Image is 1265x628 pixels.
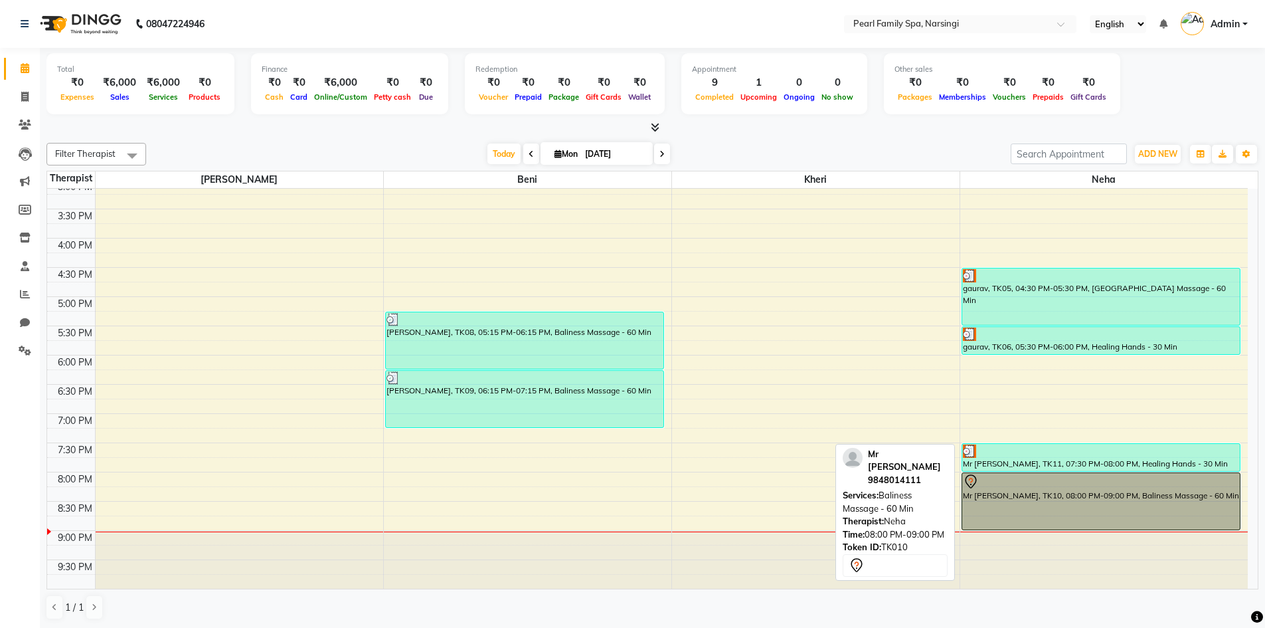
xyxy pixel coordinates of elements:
img: profile [843,448,863,468]
input: Search Appointment [1011,144,1127,164]
div: ₹0 [1067,75,1110,90]
span: Completed [692,92,737,102]
div: ₹0 [1029,75,1067,90]
div: ₹0 [582,75,625,90]
div: ₹0 [625,75,654,90]
div: ₹6,000 [141,75,185,90]
span: Sales [107,92,133,102]
div: ₹0 [894,75,936,90]
span: Filter Therapist [55,148,116,159]
span: Petty cash [371,92,414,102]
div: Mr [PERSON_NAME], TK11, 07:30 PM-08:00 PM, Healing Hands - 30 Min [962,444,1240,471]
div: 9:30 PM [55,560,95,574]
div: [PERSON_NAME], TK08, 05:15 PM-06:15 PM, Baliness Massage - 60 Min [386,312,663,369]
b: 08047224946 [146,5,205,43]
span: Neha [960,171,1248,188]
div: 6:30 PM [55,385,95,399]
div: 5:30 PM [55,326,95,340]
div: TK010 [843,541,948,554]
span: Online/Custom [311,92,371,102]
div: Other sales [894,64,1110,75]
div: 0 [780,75,818,90]
div: 9:00 PM [55,531,95,545]
span: 1 / 1 [65,601,84,615]
div: Redemption [475,64,654,75]
span: Admin [1211,17,1240,31]
div: gaurav, TK06, 05:30 PM-06:00 PM, Healing Hands - 30 Min [962,327,1240,354]
div: 6:00 PM [55,356,95,369]
div: Finance [262,64,438,75]
span: Package [545,92,582,102]
span: Baliness Massage - 60 Min [843,490,914,514]
span: Services: [843,490,879,500]
div: 7:00 PM [55,414,95,428]
div: ₹0 [989,75,1029,90]
span: Token ID: [843,542,881,552]
div: gaurav, TK05, 04:30 PM-05:30 PM, [GEOGRAPHIC_DATA] Massage - 60 Min [962,268,1240,325]
span: Kheri [672,171,960,188]
span: beni [384,171,671,188]
img: logo [34,5,125,43]
span: Gift Cards [582,92,625,102]
span: Prepaid [511,92,545,102]
div: 9 [692,75,737,90]
div: 0 [818,75,857,90]
span: Mr [PERSON_NAME] [868,449,941,472]
span: Upcoming [737,92,780,102]
span: Services [145,92,181,102]
div: 8:30 PM [55,502,95,516]
span: Products [185,92,224,102]
div: 3:30 PM [55,209,95,223]
span: [PERSON_NAME] [96,171,383,188]
div: ₹0 [936,75,989,90]
span: Memberships [936,92,989,102]
span: ADD NEW [1138,149,1177,159]
span: Vouchers [989,92,1029,102]
span: Time: [843,529,865,540]
div: 4:30 PM [55,268,95,282]
span: Card [287,92,311,102]
span: Mon [551,149,581,159]
span: Cash [262,92,287,102]
div: ₹0 [185,75,224,90]
div: ₹0 [371,75,414,90]
div: ₹0 [57,75,98,90]
div: 7:30 PM [55,443,95,457]
span: Today [487,144,521,164]
span: Ongoing [780,92,818,102]
span: Packages [894,92,936,102]
input: 2025-09-01 [581,144,647,164]
div: ₹6,000 [98,75,141,90]
img: Admin [1181,12,1204,35]
div: Appointment [692,64,857,75]
span: Due [416,92,436,102]
span: Prepaids [1029,92,1067,102]
div: 5:00 PM [55,297,95,311]
div: ₹0 [414,75,438,90]
div: ₹0 [545,75,582,90]
div: ₹0 [475,75,511,90]
div: 08:00 PM-09:00 PM [843,528,948,542]
div: ₹0 [287,75,311,90]
span: Voucher [475,92,511,102]
span: Wallet [625,92,654,102]
div: ₹0 [511,75,545,90]
div: Total [57,64,224,75]
div: 4:00 PM [55,239,95,253]
span: Gift Cards [1067,92,1110,102]
span: Expenses [57,92,98,102]
div: 9848014111 [868,474,948,487]
button: ADD NEW [1135,145,1181,163]
div: [PERSON_NAME], TK09, 06:15 PM-07:15 PM, Baliness Massage - 60 Min [386,371,663,427]
div: Therapist [47,171,95,185]
div: 8:00 PM [55,472,95,486]
div: ₹6,000 [311,75,371,90]
span: No show [818,92,857,102]
span: Therapist: [843,516,884,526]
div: ₹0 [262,75,287,90]
div: Neha [843,515,948,528]
div: 1 [737,75,780,90]
div: Mr [PERSON_NAME], TK10, 08:00 PM-09:00 PM, Baliness Massage - 60 Min [962,473,1240,530]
